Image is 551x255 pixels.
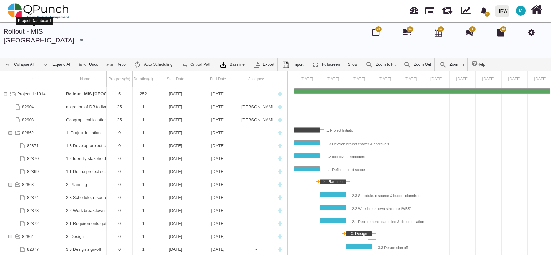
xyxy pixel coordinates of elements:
div: - [239,191,273,204]
div: 5 [107,87,133,100]
img: ic_expand_all_24.71e1805.png [42,61,50,69]
img: ic_zoom_out.687aa02.png [404,61,411,69]
div: 1 [135,100,152,113]
div: - [241,165,271,178]
div: - [241,204,271,217]
i: Document Library [497,29,504,36]
div: 82874 [27,191,39,204]
div: [DATE] [156,165,195,178]
div: Task: 1.1 Define project scope Start date: 01-01-2025 End date: 01-01-2025 [0,165,287,178]
a: IRW [492,0,512,22]
img: ic_zoom_in.48fceee.png [439,61,447,69]
div: 82870 [27,152,39,165]
div: 1.2 Identify stakeholders [320,154,365,158]
div: - [241,152,271,165]
div: [DATE] [199,165,237,178]
img: ic_collapse_all_24.42ac041.png [4,61,11,69]
div: Task: 3. Design Start date: 03-01-2025 End date: 03-01-2025 [0,230,287,243]
div: 3. Design [346,231,372,236]
div: 2.1 Requirements gathering & documentation [346,218,424,223]
img: ic_fullscreen_24.81ea589.png [312,61,319,69]
div: 01-01-2025 [197,152,239,165]
div: [DATE] [156,113,195,126]
div: Task: 1. Project Initiation Start date: 01-01-2025 End date: 01-01-2025 [294,127,320,133]
div: Task: Rollout - MIS Kenya Start date: 01-01-2025 End date: 09-09-2025 [0,87,287,100]
div: 252 [135,87,152,100]
div: 04 Jan 2025 [372,71,398,87]
div: Task: Geographical location development all countries wise Start date: 29-08-2025 End date: 29-08... [0,113,287,126]
div: 82904 [0,100,64,113]
span: Muhammad.shoaib [516,6,526,16]
div: New task [275,178,285,191]
img: klXqkY5+JZAPre7YVMJ69SE9vgHW7RkaA9STpDBCRd8F60lk8AdY5g6cgTfGkm3cV0d3FrcCHw7UyPBLKa18SAFZQOCAmAAAA... [219,61,227,69]
div: 1 [133,139,154,152]
div: New task [275,139,285,152]
div: 25 [109,113,130,126]
div: 82869 [0,165,64,178]
div: 2.3 Schedule, resource & budget planning [346,192,419,197]
div: 1 [135,204,152,217]
div: 82863 [22,178,34,191]
div: Task: 2.3 Schedule, resource & budget planning Start date: 02-01-2025 End date: 02-01-2025 [0,191,287,204]
div: [DATE] [156,204,195,217]
div: 1 [133,191,154,204]
div: 01-01-2025 [197,165,239,178]
img: save.4d96896.png [282,61,290,69]
span: M [519,9,522,13]
span: Releases [442,3,452,14]
div: 29-08-2025 [154,113,197,126]
div: 0 [107,139,133,152]
a: Zoom to Fit [362,58,399,71]
div: 1. Project Initiation [64,126,107,139]
div: - [239,152,273,165]
div: 01-01-2025 [154,126,197,139]
div: 02-01-2025 [154,204,197,217]
a: 31 [403,31,411,36]
div: 1. Project Initiation [66,126,104,139]
div: Task: 1.2 Identify stakeholders Start date: 01-01-2025 End date: 01-01-2025 [294,153,320,158]
div: Name [64,71,107,87]
div: ProjectId :1914 [0,87,64,100]
div: 03-01-2025 [154,230,197,243]
img: ic_auto_scheduling_24.ade0d5b.png [134,61,141,69]
div: 01-01-2025 [154,165,197,178]
a: Zoom In [436,58,467,71]
div: [DATE] [199,191,237,204]
div: Assignee [239,71,273,87]
div: [DATE] [156,87,195,100]
div: 2. Planning [320,180,346,184]
div: [DATE] [199,87,237,100]
div: 0 [107,126,133,139]
div: [DATE] [156,217,195,230]
div: 1 [135,191,152,204]
b: Rollout - MIS [GEOGRAPHIC_DATA] [66,91,138,96]
svg: bell fill [481,7,487,14]
a: Auto Scheduling [130,58,175,71]
div: 2.3 Schedule, resource & budget planning [66,191,104,204]
div: Task: 1.2 Identify stakeholders Start date: 01-01-2025 End date: 01-01-2025 [0,152,287,165]
div: 1 [133,230,154,243]
div: Start Date [154,71,197,87]
div: [PERSON_NAME] [241,100,271,113]
div: 01 Jan 2025 [294,71,320,87]
div: 0 [109,126,130,139]
span: 1 [485,12,490,17]
div: 82904 [22,100,34,113]
div: Ahad Ahmed Taji [239,100,273,113]
div: 1 [133,113,154,126]
div: Task: migration of DB to live DB of Kenya Start date: 29-08-2025 End date: 29-08-2025 [0,100,287,113]
div: 82871 [27,139,39,152]
i: Home [531,4,542,16]
div: Task: 1.3 Develop project charter & approvals Start date: 01-01-2025 End date: 01-01-2025 [0,139,287,152]
div: migration of DB to live DB of Kenya [64,100,107,113]
a: Undo [75,58,102,71]
div: [PERSON_NAME] [241,113,271,126]
div: 09-09-2025 [197,87,239,100]
div: 82863 [0,178,64,191]
a: Expand All [39,58,74,71]
div: - [239,139,273,152]
div: 82871 [0,139,64,152]
div: 3.3 Design sign-off [372,244,408,249]
div: 1 [135,178,152,191]
a: Export [249,58,277,71]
